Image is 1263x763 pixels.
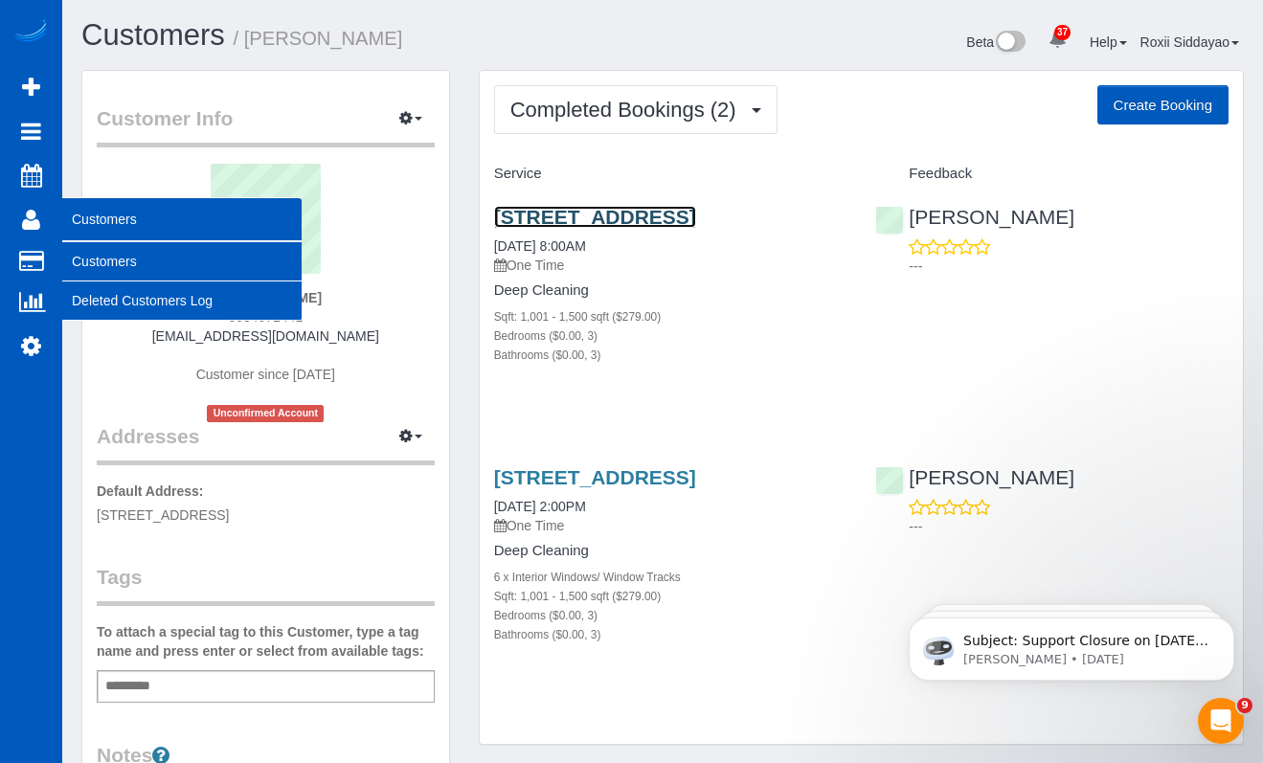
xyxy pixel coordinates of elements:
small: Bathrooms ($0.00, 3) [494,348,601,362]
h4: Deep Cleaning [494,282,847,299]
label: To attach a special tag to this Customer, type a tag name and press enter or select from availabl... [97,622,435,661]
a: Deleted Customers Log [62,281,302,320]
span: Unconfirmed Account [207,405,324,421]
small: / [PERSON_NAME] [234,28,403,49]
a: [PERSON_NAME] [875,466,1074,488]
small: 6 x Interior Windows/ Window Tracks [494,571,681,584]
span: Customer since [DATE] [196,367,335,382]
small: Bedrooms ($0.00, 3) [494,329,598,343]
a: [STREET_ADDRESS] [494,466,696,488]
a: [DATE] 8:00AM [494,238,586,254]
img: Automaid Logo [11,19,50,46]
a: [DATE] 2:00PM [494,499,586,514]
a: [EMAIL_ADDRESS][DOMAIN_NAME] [152,328,379,344]
small: Sqft: 1,001 - 1,500 sqft ($279.00) [494,310,662,324]
ul: Customers [62,241,302,321]
p: --- [909,517,1229,536]
img: New interface [994,31,1026,56]
iframe: Intercom live chat [1198,698,1244,744]
h4: Deep Cleaning [494,543,847,559]
span: 5034071441 [228,309,303,325]
span: Subject: Support Closure on [DATE] Hey Everyone: Automaid Support will be closed [DATE][DATE] in ... [83,56,328,356]
a: Customers [62,242,302,281]
span: Completed Bookings (2) [510,98,746,122]
a: [STREET_ADDRESS] [494,206,696,228]
a: [PERSON_NAME] [875,206,1074,228]
label: Default Address: [97,482,204,501]
small: Sqft: 1,001 - 1,500 sqft ($279.00) [494,590,662,603]
a: Help [1090,34,1127,50]
button: Completed Bookings (2) [494,85,778,134]
legend: Tags [97,563,435,606]
a: Beta [966,34,1026,50]
p: One Time [494,516,847,535]
a: 37 [1039,19,1076,61]
span: 9 [1237,698,1252,713]
a: Roxii Siddayao [1140,34,1239,50]
p: One Time [494,256,847,275]
span: [STREET_ADDRESS] [97,507,229,523]
span: Customers [62,197,302,241]
iframe: Intercom notifications message [880,577,1263,711]
legend: Customer Info [97,104,435,147]
span: 37 [1054,25,1071,40]
a: Customers [81,18,225,52]
p: Message from Ellie, sent 13w ago [83,74,330,91]
button: Create Booking [1097,85,1229,125]
h4: Service [494,166,847,182]
small: Bedrooms ($0.00, 3) [494,609,598,622]
p: --- [909,257,1229,276]
small: Bathrooms ($0.00, 3) [494,628,601,641]
h4: Feedback [875,166,1229,182]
